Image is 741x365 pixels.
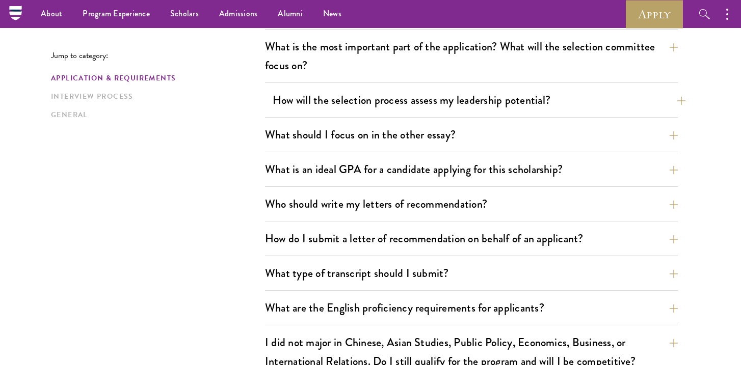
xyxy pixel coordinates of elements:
[51,73,259,83] a: Application & Requirements
[51,109,259,120] a: General
[265,35,678,77] button: What is the most important part of the application? What will the selection committee focus on?
[273,89,685,111] button: How will the selection process assess my leadership potential?
[51,51,265,60] p: Jump to category:
[265,192,678,215] button: Who should write my letters of recommendation?
[265,227,678,250] button: How do I submit a letter of recommendation on behalf of an applicant?
[265,123,678,146] button: What should I focus on in the other essay?
[265,158,678,181] button: What is an ideal GPA for a candidate applying for this scholarship?
[265,262,678,285] button: What type of transcript should I submit?
[265,296,678,319] button: What are the English proficiency requirements for applicants?
[51,91,259,102] a: Interview Process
